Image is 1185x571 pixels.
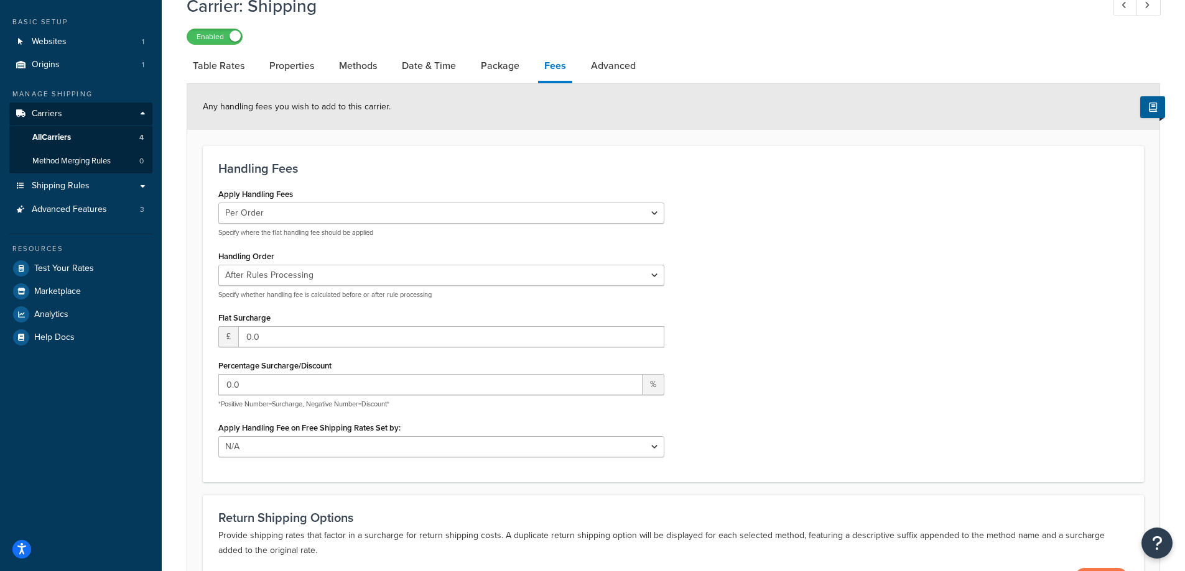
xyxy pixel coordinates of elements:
[34,286,81,297] span: Marketplace
[218,228,664,237] p: Specify where the flat handling fee should be applied
[142,37,144,47] span: 1
[32,132,71,143] span: All Carriers
[187,51,251,81] a: Table Rates
[218,313,271,322] label: Flat Surcharge
[475,51,526,81] a: Package
[32,204,107,215] span: Advanced Features
[34,263,94,274] span: Test Your Rates
[9,89,152,99] div: Manage Shipping
[32,109,62,119] span: Carriers
[142,60,144,70] span: 1
[139,132,144,143] span: 4
[218,511,1128,524] h3: Return Shipping Options
[218,528,1128,558] p: Provide shipping rates that factor in a surcharge for return shipping costs. A duplicate return s...
[9,30,152,53] li: Websites
[9,257,152,280] a: Test Your Rates
[34,332,75,343] span: Help Docs
[9,303,152,326] a: Analytics
[218,290,664,299] p: Specify whether handling fee is calculated before or after rule processing
[139,156,144,167] span: 0
[140,204,144,215] span: 3
[34,309,68,320] span: Analytics
[218,361,332,370] label: Percentage Surcharge/Discount
[396,51,462,81] a: Date & Time
[9,326,152,349] a: Help Docs
[585,51,642,81] a: Advanced
[218,326,238,347] span: £
[9,198,152,221] li: Advanced Features
[9,150,152,173] a: Method Merging Rules0
[1140,96,1165,118] button: Show Help Docs
[218,252,274,261] label: Handling Order
[9,244,152,254] div: Resources
[187,29,242,44] label: Enabled
[9,175,152,198] a: Shipping Rules
[643,374,664,395] span: %
[9,280,152,303] a: Marketplace
[333,51,383,81] a: Methods
[9,198,152,221] a: Advanced Features3
[218,190,293,199] label: Apply Handling Fees
[9,30,152,53] a: Websites1
[9,17,152,27] div: Basic Setup
[9,103,152,173] li: Carriers
[32,181,90,191] span: Shipping Rules
[1141,528,1173,559] button: Open Resource Center
[218,400,664,409] p: *Positive Number=Surcharge, Negative Number=Discount*
[9,126,152,149] a: AllCarriers4
[9,53,152,76] li: Origins
[32,37,67,47] span: Websites
[203,100,391,113] span: Any handling fees you wish to add to this carrier.
[218,162,1128,175] h3: Handling Fees
[32,60,60,70] span: Origins
[538,51,572,83] a: Fees
[9,103,152,126] a: Carriers
[9,150,152,173] li: Method Merging Rules
[9,53,152,76] a: Origins1
[263,51,320,81] a: Properties
[218,423,401,432] label: Apply Handling Fee on Free Shipping Rates Set by:
[32,156,111,167] span: Method Merging Rules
